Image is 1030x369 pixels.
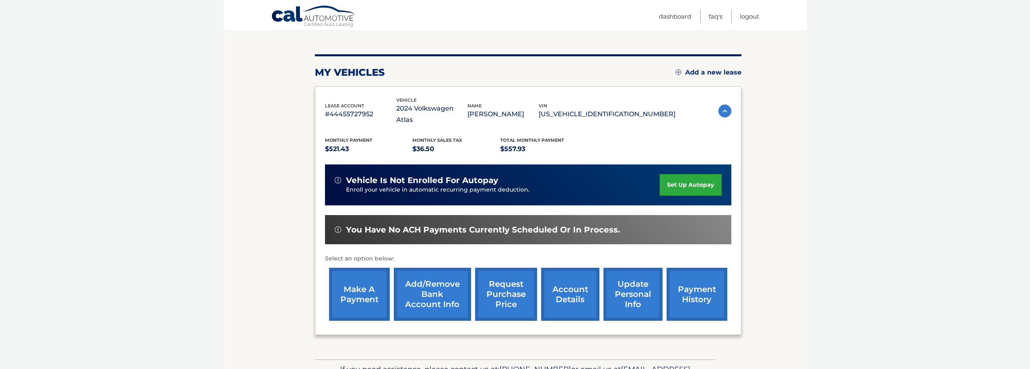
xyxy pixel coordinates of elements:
[500,137,564,143] span: Total Monthly Payment
[412,143,500,155] p: $36.50
[660,174,721,196] a: set up autopay
[329,268,390,321] a: make a payment
[539,109,675,120] p: [US_VEHICLE_IDENTIFICATION_NUMBER]
[346,186,660,194] p: Enroll your vehicle in automatic recurring payment deduction.
[539,103,547,109] span: vin
[467,109,539,120] p: [PERSON_NAME]
[412,137,462,143] span: Monthly sales Tax
[709,10,722,23] a: FAQ's
[603,268,663,321] a: update personal info
[675,68,741,77] a: Add a new lease
[325,103,364,109] span: lease account
[396,97,416,103] span: vehicle
[315,66,385,79] h2: my vehicles
[675,69,681,75] img: add.svg
[541,268,599,321] a: account details
[659,10,691,23] a: Dashboard
[346,175,498,186] span: vehicle is not enrolled for autopay
[325,109,396,120] p: #44455727952
[325,143,413,155] p: $521.43
[271,5,356,29] a: Cal Automotive
[718,105,731,117] img: accordion-active.svg
[467,103,482,109] span: name
[396,103,467,126] p: 2024 Volkswagen Atlas
[325,137,372,143] span: Monthly Payment
[500,143,588,155] p: $557.93
[335,177,341,183] img: alert-white.svg
[394,268,471,321] a: Add/Remove bank account info
[346,225,620,235] span: You have no ACH payments currently scheduled or in process.
[740,10,759,23] a: Logout
[335,226,341,233] img: alert-white.svg
[667,268,727,321] a: payment history
[325,254,731,264] p: Select an option below:
[475,268,537,321] a: request purchase price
